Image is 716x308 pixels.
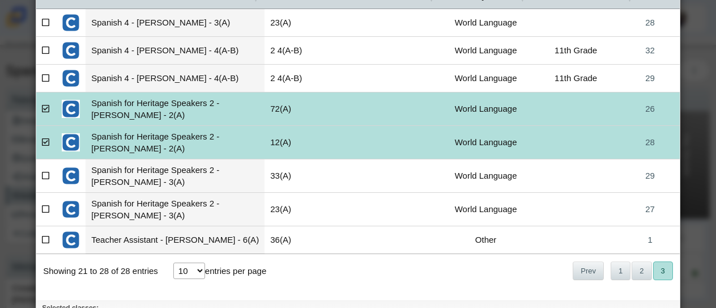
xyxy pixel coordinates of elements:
td: 72(A) [265,92,440,126]
td: 23(A) [265,9,440,37]
td: 36(A) [265,226,440,254]
td: 11th Grade [531,37,620,65]
label: entries per page [205,266,266,276]
a: 26 [620,92,679,125]
img: External class connected through Clever [62,69,80,87]
img: External class connected through Clever [62,133,80,151]
td: Other [440,226,531,254]
td: Spanish 4 - [PERSON_NAME] - 4(A-B) [86,37,265,65]
td: 33(A) [265,159,440,193]
a: 32 [620,37,679,64]
td: 11th Grade [531,65,620,92]
a: 28 [620,126,679,159]
img: External class connected through Clever [62,41,80,60]
td: 12(A) [265,126,440,159]
td: World Language [440,9,531,37]
a: 29 [620,65,679,92]
a: 27 [620,193,679,226]
td: World Language [440,193,531,226]
img: External class connected through Clever [62,200,80,218]
td: World Language [440,92,531,126]
td: Spanish for Heritage Speakers 2 - [PERSON_NAME] - 3(A) [86,193,265,226]
a: 1 [620,226,679,254]
td: World Language [440,159,531,193]
td: Spanish 4 - [PERSON_NAME] - 4(A-B) [86,65,265,92]
td: World Language [440,126,531,159]
td: Teacher Assistant - [PERSON_NAME] - 6(A) [86,226,265,254]
div: Showing 21 to 28 of 28 entries [36,254,158,288]
td: 2 4(A-B) [265,65,440,92]
button: 2 [632,261,651,280]
td: 2 4(A-B) [265,37,440,65]
button: Previous [573,261,604,280]
a: 29 [620,159,679,192]
td: 23(A) [265,193,440,226]
img: External class connected through Clever [62,231,80,249]
td: Spanish for Heritage Speakers 2 - [PERSON_NAME] - 2(A) [86,92,265,126]
a: 28 [620,9,679,36]
img: External class connected through Clever [62,100,80,118]
button: 3 [653,261,673,280]
td: Spanish for Heritage Speakers 2 - [PERSON_NAME] - 3(A) [86,159,265,193]
img: External class connected through Clever [62,167,80,185]
td: World Language [440,65,531,92]
nav: pagination [572,261,672,280]
td: Spanish 4 - [PERSON_NAME] - 3(A) [86,9,265,37]
button: 1 [611,261,630,280]
td: Spanish for Heritage Speakers 2 - [PERSON_NAME] - 2(A) [86,126,265,159]
img: External class connected through Clever [62,14,80,32]
td: World Language [440,37,531,65]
